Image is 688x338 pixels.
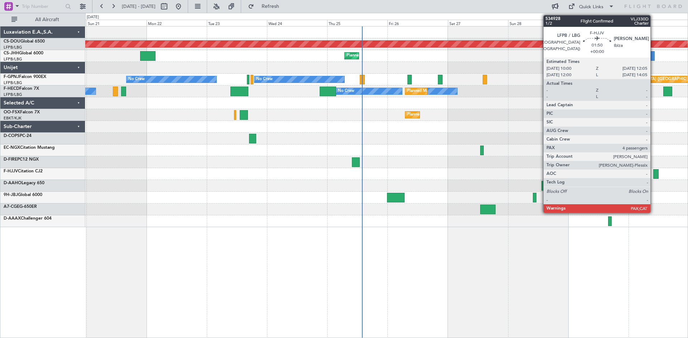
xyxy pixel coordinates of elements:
a: F-HJJVCitation CJ2 [4,169,43,173]
div: Mon 22 [147,20,207,26]
span: [DATE] - [DATE] [122,3,156,10]
span: Refresh [255,4,286,9]
span: D-AAAX [4,216,21,221]
div: Wed 24 [267,20,327,26]
div: Planned Maint [GEOGRAPHIC_DATA] ([GEOGRAPHIC_DATA]) [347,50,459,61]
span: F-HECD [4,87,19,91]
span: 9H-JBJ [4,193,18,197]
input: Trip Number [22,1,63,12]
span: D-AAHO [4,181,21,185]
a: D-COPSPC-24 [4,134,32,138]
a: CS-JHHGlobal 6000 [4,51,43,55]
a: F-GPNJFalcon 900EX [4,75,46,79]
a: D-AAHOLegacy 650 [4,181,44,185]
div: Mon 29 [568,20,629,26]
span: D-COPS [4,134,20,138]
a: LFPB/LBG [4,80,22,85]
span: OO-FSX [4,110,20,114]
span: All Aircraft [19,17,76,22]
div: No Crew [128,74,145,85]
a: D-AAAXChallenger 604 [4,216,52,221]
a: F-HECDFalcon 7X [4,87,39,91]
a: EC-NGXCitation Mustang [4,146,55,150]
a: LFPB/LBG [4,57,22,62]
div: No Crew [256,74,273,85]
div: Thu 25 [327,20,387,26]
a: OO-FSXFalcon 7X [4,110,40,114]
div: Planned Maint Kortrijk-[GEOGRAPHIC_DATA] [407,109,491,120]
div: Sun 28 [508,20,568,26]
span: F-GPNJ [4,75,19,79]
div: Sun 21 [86,20,147,26]
a: EBKT/KJK [4,116,21,121]
a: CS-DOUGlobal 6500 [4,39,45,44]
span: A7-CGE [4,205,19,209]
a: LFPB/LBG [4,92,22,97]
button: All Aircraft [8,14,78,25]
a: 9H-JBJGlobal 6000 [4,193,42,197]
div: No Crew [338,86,354,97]
div: Quick Links [579,4,603,11]
div: Fri 26 [387,20,448,26]
span: F-HJJV [4,169,18,173]
span: CS-JHH [4,51,19,55]
span: D-FIRE [4,157,17,162]
span: EC-NGX [4,146,20,150]
button: Refresh [245,1,288,12]
a: D-FIREPC12 NGX [4,157,39,162]
span: CS-DOU [4,39,20,44]
a: LFPB/LBG [4,45,22,50]
button: Quick Links [565,1,618,12]
div: Tue 23 [207,20,267,26]
div: Sat 27 [448,20,508,26]
div: Planned Maint [GEOGRAPHIC_DATA] ([GEOGRAPHIC_DATA]) [407,86,520,97]
a: A7-CGEG-650ER [4,205,37,209]
div: [DATE] [87,14,99,20]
